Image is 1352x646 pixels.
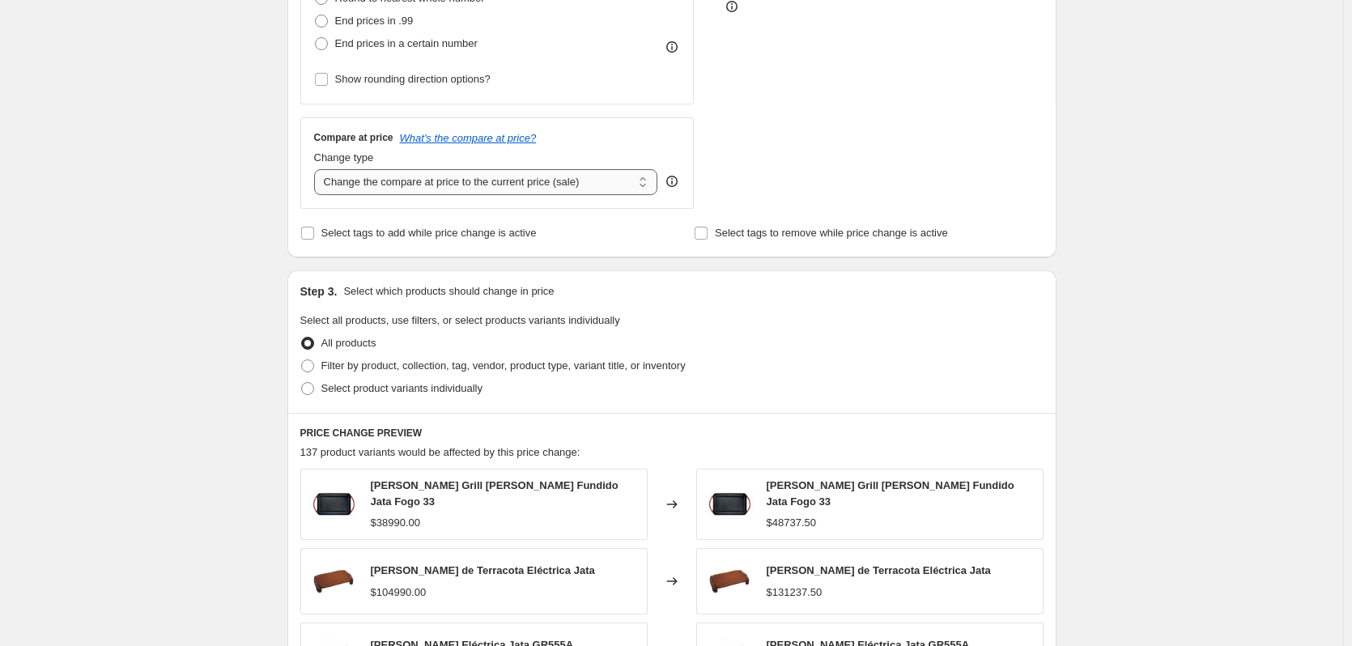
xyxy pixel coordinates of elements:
[335,15,414,27] span: End prices in .99
[309,480,358,529] img: parrilla-grill-hierro-fundido-jata-fogo-33_jpg_80x.webp
[309,557,358,606] img: parrilla-electrica-terracota-jata.jpg_11_80x.webp
[400,132,537,144] button: What's the compare at price?
[664,173,680,189] div: help
[321,337,376,349] span: All products
[371,584,427,601] div: $104990.00
[321,382,483,394] span: Select product variants individually
[314,151,374,164] span: Change type
[371,479,619,508] span: [PERSON_NAME] Grill [PERSON_NAME] Fundido Jata Fogo 33
[767,584,823,601] div: $131237.50
[300,314,620,326] span: Select all products, use filters, or select products variants individually
[321,359,686,372] span: Filter by product, collection, tag, vendor, product type, variant title, or inventory
[300,283,338,300] h2: Step 3.
[705,557,754,606] img: parrilla-electrica-terracota-jata.jpg_11_80x.webp
[705,480,754,529] img: parrilla-grill-hierro-fundido-jata-fogo-33_jpg_80x.webp
[767,564,991,576] span: [PERSON_NAME] de Terracota Eléctrica Jata
[300,446,580,458] span: 137 product variants would be affected by this price change:
[715,227,948,239] span: Select tags to remove while price change is active
[321,227,537,239] span: Select tags to add while price change is active
[767,479,1014,508] span: [PERSON_NAME] Grill [PERSON_NAME] Fundido Jata Fogo 33
[767,515,816,531] div: $48737.50
[335,73,491,85] span: Show rounding direction options?
[371,564,595,576] span: [PERSON_NAME] de Terracota Eléctrica Jata
[300,427,1044,440] h6: PRICE CHANGE PREVIEW
[343,283,554,300] p: Select which products should change in price
[314,131,393,144] h3: Compare at price
[371,515,420,531] div: $38990.00
[335,37,478,49] span: End prices in a certain number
